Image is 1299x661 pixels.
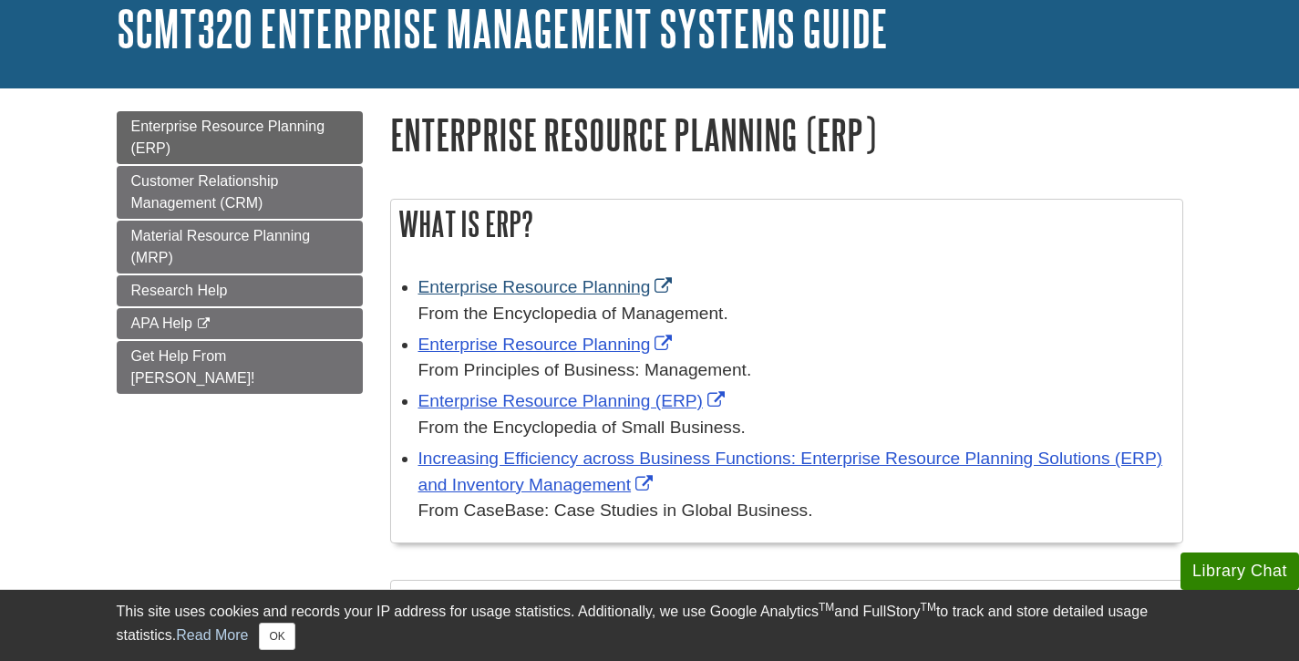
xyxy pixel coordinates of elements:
[117,341,363,394] a: Get Help From [PERSON_NAME]!
[117,166,363,219] a: Customer Relationship Management (CRM)
[117,111,363,394] div: Guide Page Menu
[390,111,1183,158] h1: Enterprise Resource Planning (ERP)
[418,277,677,296] a: Link opens in new window
[131,173,279,211] span: Customer Relationship Management (CRM)
[131,119,325,156] span: Enterprise Resource Planning (ERP)
[117,111,363,164] a: Enterprise Resource Planning (ERP)
[117,601,1183,650] div: This site uses cookies and records your IP address for usage statistics. Additionally, we use Goo...
[131,283,228,298] span: Research Help
[391,581,1182,629] h2: Article datatbases
[418,498,1173,524] div: From CaseBase: Case Studies in Global Business.
[418,335,677,354] a: Link opens in new window
[418,357,1173,384] div: From Principles of Business: Management.
[131,315,192,331] span: APA Help
[196,318,211,330] i: This link opens in a new window
[1180,553,1299,590] button: Library Chat
[391,200,1182,248] h2: What is ERP?
[259,623,294,650] button: Close
[131,228,311,265] span: Material Resource Planning (MRP)
[131,348,255,386] span: Get Help From [PERSON_NAME]!
[418,449,1163,494] a: Link opens in new window
[921,601,936,614] sup: TM
[418,415,1173,441] div: From the Encyclopedia of Small Business.
[117,275,363,306] a: Research Help
[819,601,834,614] sup: TM
[418,391,729,410] a: Link opens in new window
[117,308,363,339] a: APA Help
[418,301,1173,327] div: From the Encyclopedia of Management.
[176,627,248,643] a: Read More
[117,221,363,274] a: Material Resource Planning (MRP)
